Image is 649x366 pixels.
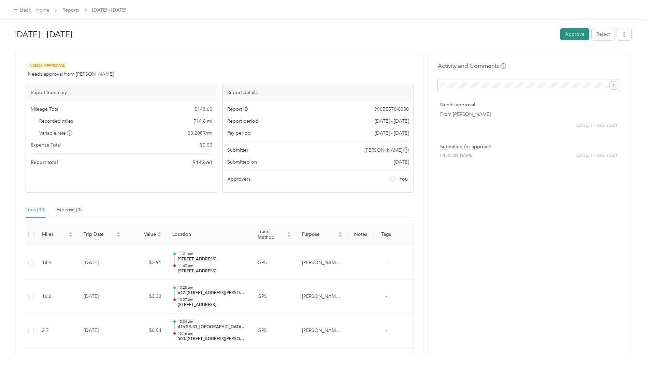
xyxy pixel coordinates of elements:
[126,246,167,280] td: $2.91
[42,231,67,237] span: Miles
[192,158,212,167] span: $ 143.60
[28,71,114,78] span: Needs approval from [PERSON_NAME]
[178,336,247,342] p: 500–[STREET_ADDRESS][PERSON_NAME]
[39,129,73,137] span: Variable rate
[116,231,120,235] span: caret-up
[126,280,167,314] td: $3.33
[374,106,409,113] span: 990BE570-0030
[126,223,167,246] th: Value
[131,231,156,237] span: Value
[400,176,408,183] span: You
[373,223,399,246] th: Tags
[78,246,126,280] td: [DATE]
[227,118,258,125] span: Report period
[193,118,212,125] span: 714.8 mi
[116,234,120,238] span: caret-down
[178,268,247,274] p: [STREET_ADDRESS]
[576,153,618,159] span: [DATE] 11:03 am CDT
[37,280,78,314] td: 16.6
[297,246,348,280] td: Thompson Truck Group
[14,26,556,43] h1: Sep 1 - 30, 2025
[157,231,161,235] span: caret-up
[56,206,82,214] div: Expense (0)
[338,231,342,235] span: caret-up
[302,231,337,237] span: Purpose
[440,111,618,118] p: From [PERSON_NAME]
[37,246,78,280] td: 14.5
[364,147,402,154] span: [PERSON_NAME]
[39,118,73,125] span: Recorded miles
[62,7,79,13] a: Reports
[560,28,589,40] button: Approve
[14,6,31,14] div: Back
[178,290,247,296] p: 642–[STREET_ADDRESS][PERSON_NAME]
[178,297,247,302] p: 10:57 am
[178,263,247,268] p: 11:47 am
[386,293,387,299] span: -
[31,106,59,113] span: Mileage Total
[78,314,126,348] td: [DATE]
[227,106,248,113] span: Report ID
[178,285,247,290] p: 10:28 am
[92,6,126,14] span: [DATE] - [DATE]
[78,280,126,314] td: [DATE]
[252,314,297,348] td: GPS
[69,234,73,238] span: caret-down
[227,147,248,154] span: Submitter
[188,129,212,137] span: $ 0.2009 / mi
[297,280,348,314] td: Thompson Truck Group
[287,234,291,238] span: caret-down
[222,84,414,101] div: Report details
[36,7,49,13] a: Home
[386,260,387,265] span: -
[178,251,247,256] p: 11:21 am
[258,229,286,240] span: Track Method
[31,141,61,149] span: Expense Total
[178,256,247,262] p: [STREET_ADDRESS]
[297,223,348,246] th: Purpose
[252,280,297,314] td: GPS
[167,223,252,246] th: Location
[31,159,58,166] span: Report total
[227,129,251,137] span: Pay period
[227,158,257,166] span: Submitted on
[37,223,78,246] th: Miles
[338,234,342,238] span: caret-down
[126,314,167,348] td: $0.54
[26,84,217,101] div: Report Summary
[297,314,348,348] td: Thompson Truck Group
[348,223,373,246] th: Notes
[178,302,247,308] p: [STREET_ADDRESS]
[178,331,247,336] p: 10:16 am
[78,223,126,246] th: Trip Date
[576,123,618,129] span: [DATE] 11:03 am CDT
[178,324,247,330] p: 416 SR-33, [GEOGRAPHIC_DATA], [GEOGRAPHIC_DATA]
[26,62,69,70] span: Needs Approval
[394,158,409,166] span: [DATE]
[440,153,474,159] span: [PERSON_NAME]
[69,231,73,235] span: caret-up
[440,101,618,108] p: Needs approval
[178,319,247,324] p: 10:04 am
[592,28,615,40] button: Reject
[438,62,506,70] h4: Activity and Comments
[375,129,409,137] span: Go to pay period
[84,231,115,237] span: Trip Date
[440,143,618,150] p: Submitted for approval
[375,118,409,125] span: [DATE] - [DATE]
[157,234,161,238] span: caret-down
[194,106,212,113] span: $ 143.60
[26,206,45,214] div: Trips (33)
[200,141,212,149] span: $ 0.00
[252,246,297,280] td: GPS
[386,327,387,333] span: -
[252,223,297,246] th: Track Method
[287,231,291,235] span: caret-up
[178,353,247,358] p: 11:43 am
[37,314,78,348] td: 2.7
[227,176,250,183] span: Approvers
